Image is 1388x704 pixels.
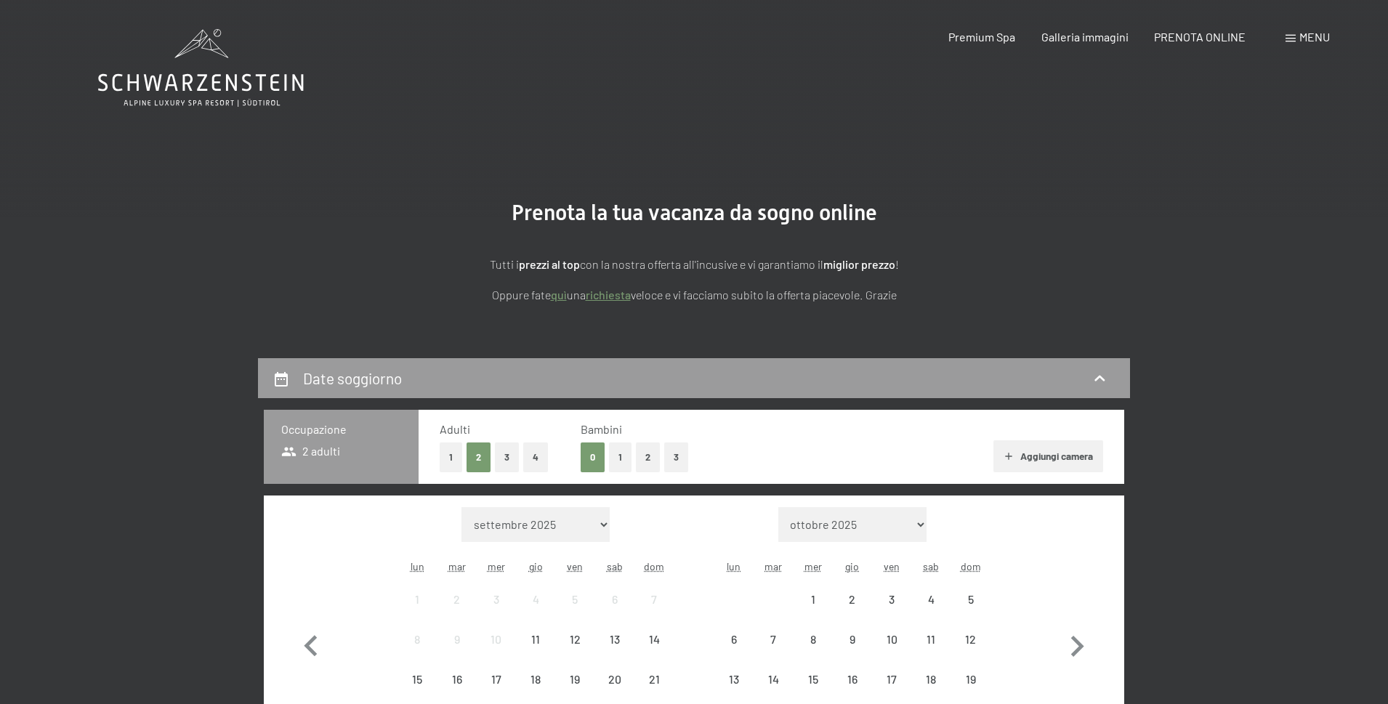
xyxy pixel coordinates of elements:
div: Fri Sep 12 2025 [555,620,594,659]
div: 4 [517,594,554,630]
div: Mon Sep 15 2025 [398,660,437,699]
button: 1 [609,442,632,472]
div: Wed Sep 03 2025 [477,580,516,619]
strong: prezzi al top [519,257,580,271]
abbr: venerdì [884,560,900,572]
div: 5 [953,594,989,630]
div: arrivo/check-in non effettuabile [477,620,516,659]
div: 12 [953,634,989,670]
p: Tutti i con la nostra offerta all'incusive e vi garantiamo il ! [331,255,1057,274]
div: Fri Oct 10 2025 [872,620,911,659]
div: Sat Sep 20 2025 [595,660,634,699]
div: arrivo/check-in non effettuabile [951,580,990,619]
div: Mon Sep 01 2025 [398,580,437,619]
div: Sun Sep 07 2025 [634,580,674,619]
div: 7 [636,594,672,630]
div: arrivo/check-in non effettuabile [634,660,674,699]
div: 6 [716,634,752,670]
div: 8 [399,634,435,670]
div: Sun Oct 12 2025 [951,620,990,659]
button: Aggiungi camera [993,440,1103,472]
div: arrivo/check-in non effettuabile [951,660,990,699]
h3: Occupazione [281,421,401,437]
div: arrivo/check-in non effettuabile [595,660,634,699]
div: arrivo/check-in non effettuabile [911,580,951,619]
div: arrivo/check-in non effettuabile [555,660,594,699]
div: Wed Oct 08 2025 [793,620,832,659]
div: arrivo/check-in non effettuabile [398,580,437,619]
div: 8 [794,634,831,670]
div: Fri Oct 17 2025 [872,660,911,699]
abbr: sabato [923,560,939,572]
div: Fri Sep 05 2025 [555,580,594,619]
div: arrivo/check-in non effettuabile [555,620,594,659]
div: arrivo/check-in non effettuabile [911,660,951,699]
div: arrivo/check-in non effettuabile [634,580,674,619]
div: arrivo/check-in non effettuabile [793,580,832,619]
a: richiesta [586,288,631,302]
div: Sat Sep 06 2025 [595,580,634,619]
div: 7 [755,634,791,670]
div: arrivo/check-in non effettuabile [595,580,634,619]
div: arrivo/check-in non effettuabile [754,660,793,699]
strong: miglior prezzo [823,257,895,271]
a: PRENOTA ONLINE [1154,30,1246,44]
button: 1 [440,442,462,472]
span: Galleria immagini [1041,30,1129,44]
div: arrivo/check-in non effettuabile [595,620,634,659]
div: Sat Oct 04 2025 [911,580,951,619]
div: arrivo/check-in non effettuabile [437,580,476,619]
div: Tue Sep 16 2025 [437,660,476,699]
button: 3 [495,442,519,472]
div: 1 [794,594,831,630]
div: arrivo/check-in non effettuabile [398,660,437,699]
div: arrivo/check-in non effettuabile [437,660,476,699]
abbr: mercoledì [488,560,505,572]
div: Wed Sep 10 2025 [477,620,516,659]
div: Tue Sep 09 2025 [437,620,476,659]
div: Thu Sep 18 2025 [516,660,555,699]
div: Fri Sep 19 2025 [555,660,594,699]
div: Sun Sep 14 2025 [634,620,674,659]
div: Wed Sep 17 2025 [477,660,516,699]
button: 2 [636,442,660,472]
div: Sun Oct 19 2025 [951,660,990,699]
div: arrivo/check-in non effettuabile [793,620,832,659]
div: arrivo/check-in non effettuabile [516,620,555,659]
div: Tue Oct 14 2025 [754,660,793,699]
abbr: martedì [448,560,466,572]
div: 5 [557,594,593,630]
button: 2 [467,442,491,472]
abbr: sabato [607,560,623,572]
div: arrivo/check-in non effettuabile [872,580,911,619]
div: 14 [636,634,672,670]
div: Thu Sep 04 2025 [516,580,555,619]
div: 9 [834,634,871,670]
div: 2 [834,594,871,630]
div: arrivo/check-in non effettuabile [634,620,674,659]
abbr: lunedì [411,560,424,572]
div: Fri Oct 03 2025 [872,580,911,619]
div: arrivo/check-in non effettuabile [398,620,437,659]
div: Tue Sep 02 2025 [437,580,476,619]
div: arrivo/check-in non effettuabile [833,660,872,699]
a: Premium Spa [948,30,1015,44]
div: Mon Oct 13 2025 [714,660,754,699]
div: Tue Oct 07 2025 [754,620,793,659]
div: arrivo/check-in non effettuabile [714,660,754,699]
abbr: venerdì [567,560,583,572]
div: Thu Oct 09 2025 [833,620,872,659]
div: arrivo/check-in non effettuabile [754,620,793,659]
abbr: lunedì [727,560,741,572]
div: Thu Oct 02 2025 [833,580,872,619]
div: Thu Sep 11 2025 [516,620,555,659]
span: Menu [1299,30,1330,44]
button: 0 [581,442,605,472]
div: Sun Sep 21 2025 [634,660,674,699]
div: 3 [873,594,910,630]
div: arrivo/check-in non effettuabile [951,620,990,659]
div: arrivo/check-in non effettuabile [477,660,516,699]
div: arrivo/check-in non effettuabile [516,660,555,699]
abbr: giovedì [845,560,859,572]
